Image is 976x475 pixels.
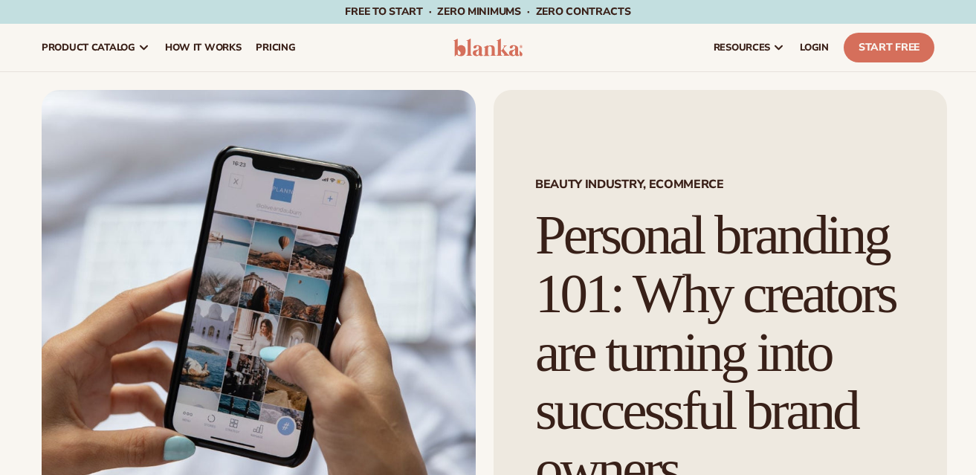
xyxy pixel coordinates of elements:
[165,42,242,54] span: How It Works
[714,42,770,54] span: resources
[248,24,303,71] a: pricing
[158,24,249,71] a: How It Works
[453,39,523,56] img: logo
[792,24,836,71] a: LOGIN
[345,4,630,19] span: Free to start · ZERO minimums · ZERO contracts
[706,24,792,71] a: resources
[34,24,158,71] a: product catalog
[256,42,295,54] span: pricing
[844,33,934,62] a: Start Free
[800,42,829,54] span: LOGIN
[535,178,905,190] span: BEAUTY INDUSTRY, ECOMMERCE
[42,42,135,54] span: product catalog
